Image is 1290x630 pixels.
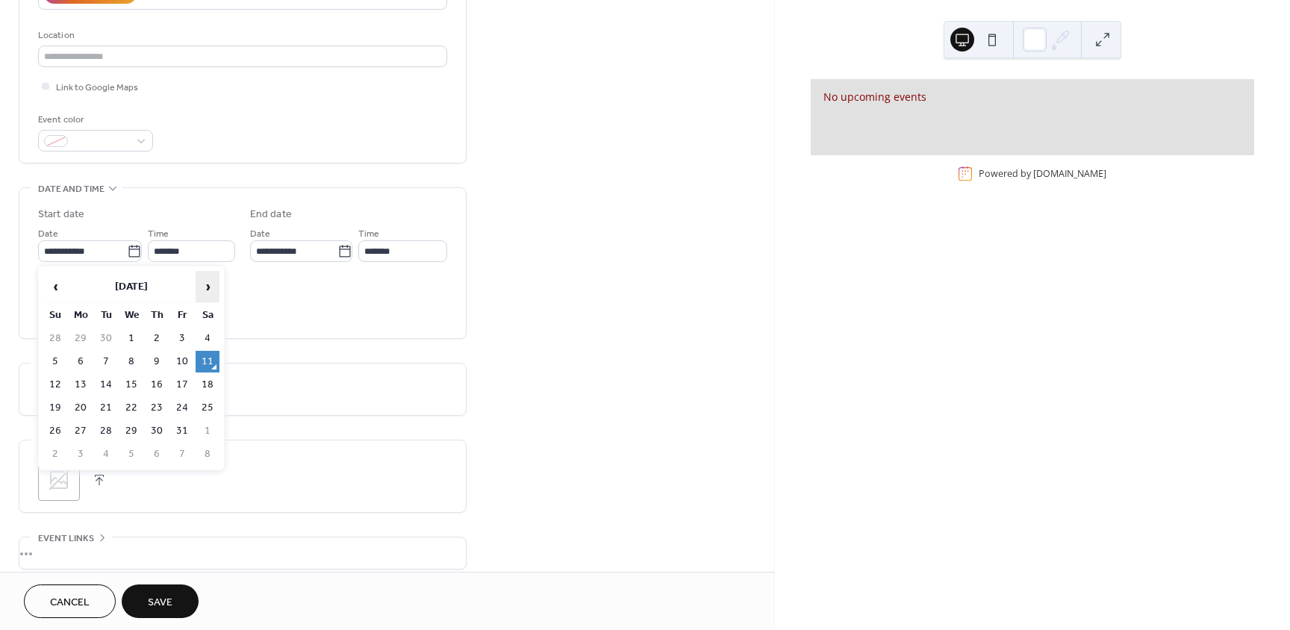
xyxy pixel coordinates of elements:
[119,328,143,349] td: 1
[94,328,118,349] td: 30
[145,305,169,326] th: Th
[119,351,143,372] td: 8
[119,420,143,442] td: 29
[358,226,379,242] span: Time
[145,328,169,349] td: 2
[43,443,67,465] td: 2
[43,305,67,326] th: Su
[94,351,118,372] td: 7
[196,351,219,372] td: 11
[38,207,84,222] div: Start date
[43,374,67,396] td: 12
[170,305,194,326] th: Fr
[145,374,169,396] td: 16
[38,531,94,546] span: Event links
[250,226,270,242] span: Date
[119,443,143,465] td: 5
[69,443,93,465] td: 3
[38,459,80,501] div: ;
[196,272,219,302] span: ›
[148,226,169,242] span: Time
[69,305,93,326] th: Mo
[38,112,150,128] div: Event color
[196,397,219,419] td: 25
[823,89,1241,105] div: No upcoming events
[19,537,466,569] div: •••
[94,420,118,442] td: 28
[170,351,194,372] td: 10
[119,305,143,326] th: We
[170,397,194,419] td: 24
[94,397,118,419] td: 21
[196,328,219,349] td: 4
[43,351,67,372] td: 5
[119,374,143,396] td: 15
[196,305,219,326] th: Sa
[69,351,93,372] td: 6
[94,443,118,465] td: 4
[170,328,194,349] td: 3
[145,443,169,465] td: 6
[250,207,292,222] div: End date
[196,374,219,396] td: 18
[122,584,199,618] button: Save
[43,397,67,419] td: 19
[56,80,138,96] span: Link to Google Maps
[196,420,219,442] td: 1
[69,374,93,396] td: 13
[94,305,118,326] th: Tu
[44,272,66,302] span: ‹
[119,397,143,419] td: 22
[38,28,444,43] div: Location
[50,595,90,611] span: Cancel
[145,397,169,419] td: 23
[38,181,105,197] span: Date and time
[145,420,169,442] td: 30
[170,420,194,442] td: 31
[43,420,67,442] td: 26
[170,443,194,465] td: 7
[69,420,93,442] td: 27
[148,595,172,611] span: Save
[69,271,194,303] th: [DATE]
[24,584,116,618] button: Cancel
[196,443,219,465] td: 8
[38,226,58,242] span: Date
[170,374,194,396] td: 17
[94,374,118,396] td: 14
[1033,167,1106,180] a: [DOMAIN_NAME]
[43,328,67,349] td: 28
[69,397,93,419] td: 20
[979,167,1106,180] div: Powered by
[69,328,93,349] td: 29
[145,351,169,372] td: 9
